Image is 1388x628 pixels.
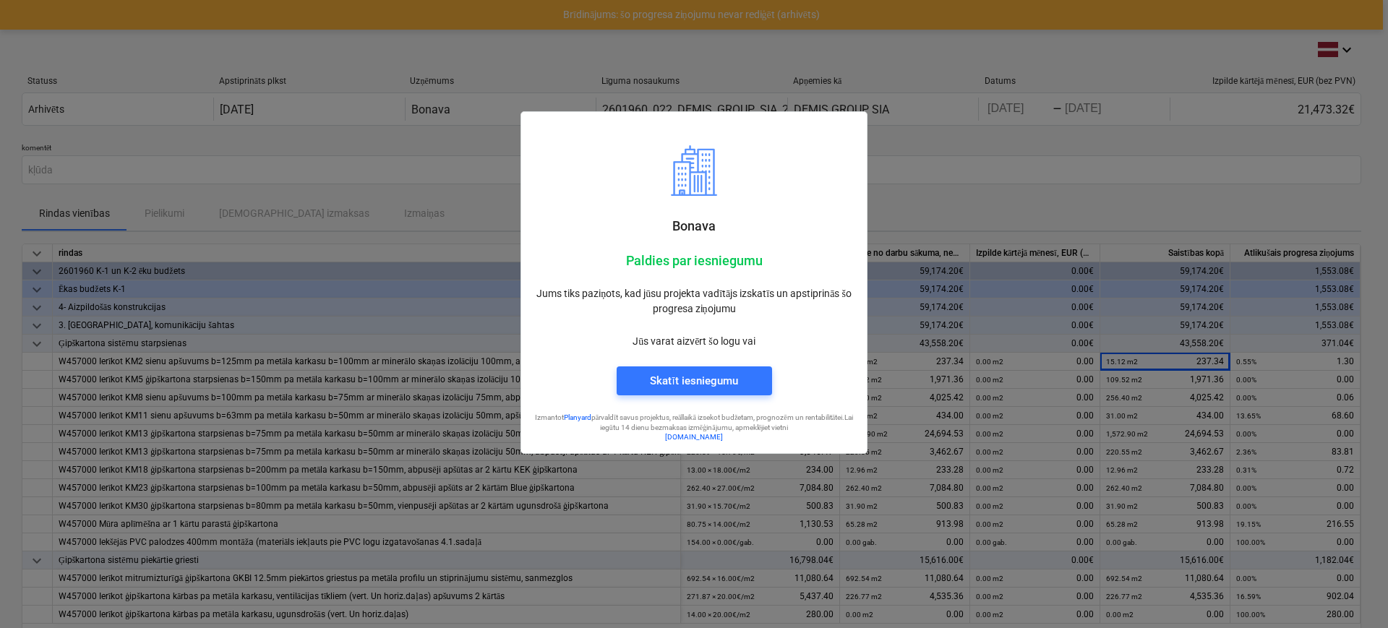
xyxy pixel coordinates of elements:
p: Izmantot pārvaldīt savus projektus, reāllaikā izsekot budžetam, prognozēm un rentabilitātei. Lai ... [533,413,855,432]
a: Planyard [564,413,591,421]
div: Skatīt iesniegumu [650,371,737,390]
p: Jums tiks paziņots, kad jūsu projekta vadītājs izskatīs un apstiprinās šo progresa ziņojumu [533,286,855,317]
p: Paldies par iesniegumu [533,252,855,270]
button: Skatīt iesniegumu [617,366,772,395]
p: Jūs varat aizvērt šo logu vai [533,334,855,349]
p: Bonava [533,218,855,235]
a: [DOMAIN_NAME] [665,433,723,441]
